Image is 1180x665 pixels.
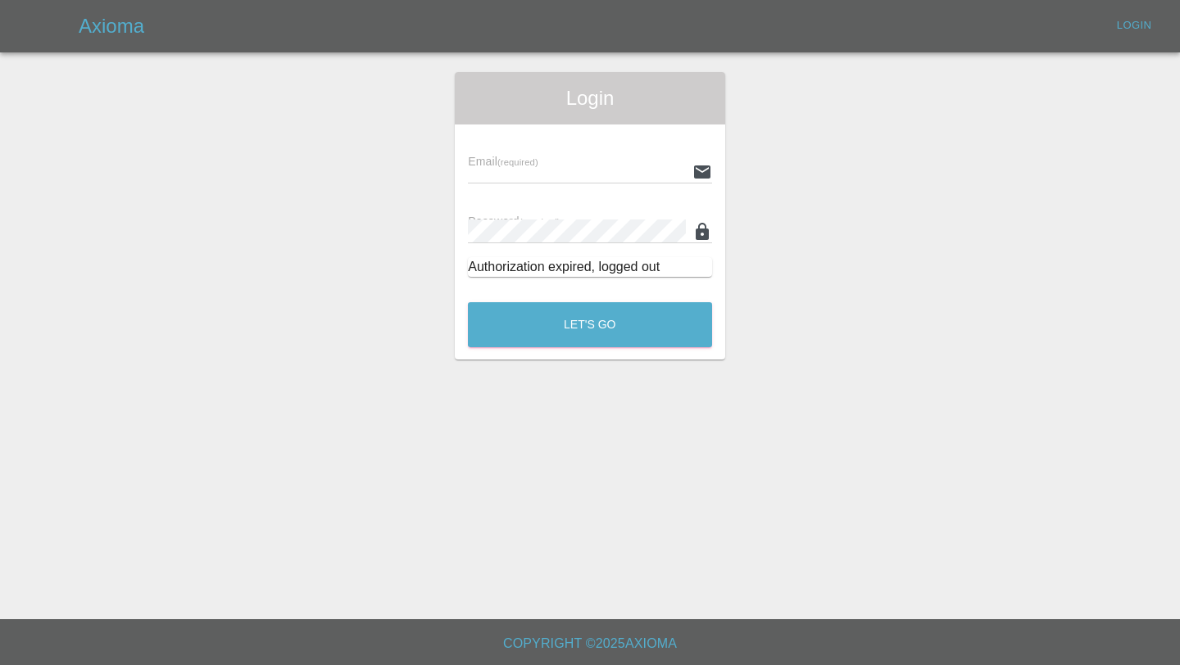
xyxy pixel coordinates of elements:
[520,217,560,227] small: (required)
[13,632,1167,655] h6: Copyright © 2025 Axioma
[468,155,538,168] span: Email
[468,85,712,111] span: Login
[79,13,144,39] h5: Axioma
[1108,13,1160,38] a: Login
[468,215,560,228] span: Password
[468,302,712,347] button: Let's Go
[497,157,538,167] small: (required)
[468,257,712,277] div: Authorization expired, logged out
